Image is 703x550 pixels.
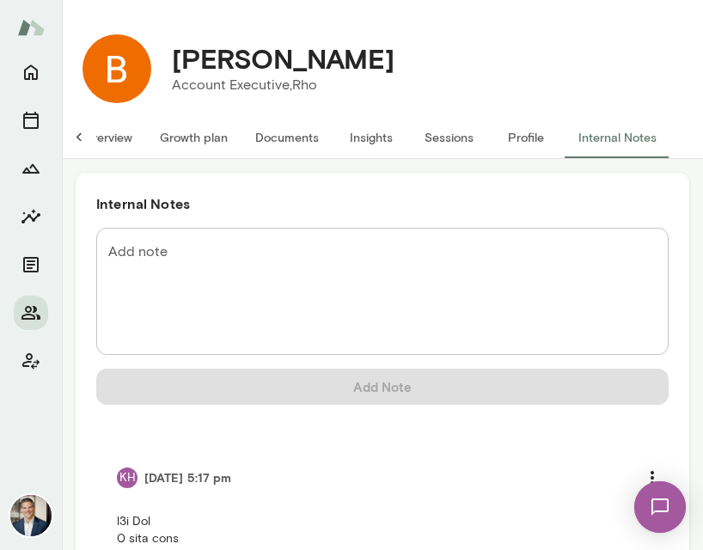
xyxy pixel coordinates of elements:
[14,344,48,378] button: Client app
[14,55,48,89] button: Home
[146,117,241,158] button: Growth plan
[68,117,146,158] button: Overview
[172,42,394,75] h4: [PERSON_NAME]
[96,193,669,214] h6: Internal Notes
[17,11,45,44] img: Mento
[487,117,565,158] button: Profile
[14,247,48,282] button: Documents
[333,117,410,158] button: Insights
[83,34,151,103] img: Brendan Feehan
[410,117,487,158] button: Sessions
[241,117,333,158] button: Documents
[14,199,48,234] button: Insights
[172,75,394,95] p: Account Executive, Rho
[14,103,48,137] button: Sessions
[565,117,670,158] button: Internal Notes
[14,151,48,186] button: Growth Plan
[14,296,48,330] button: Members
[634,460,670,496] button: more
[10,495,52,536] img: Mark Zschocke
[144,469,231,486] h6: [DATE] 5:17 pm
[117,467,138,488] div: KH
